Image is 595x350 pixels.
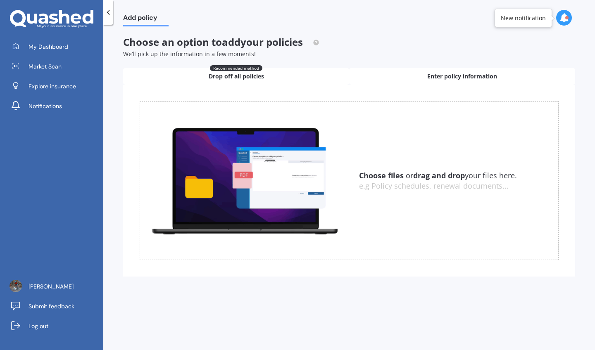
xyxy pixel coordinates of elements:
[359,182,558,191] div: e.g Policy schedules, renewal documents...
[6,98,103,114] a: Notifications
[6,318,103,334] a: Log out
[501,14,546,22] div: New notification
[123,50,256,58] span: We’ll pick up the information in a few moments!
[29,282,74,291] span: [PERSON_NAME]
[6,38,103,55] a: My Dashboard
[123,14,169,25] span: Add policy
[210,65,262,71] span: Recommended method
[209,72,264,80] span: Drop off all policies
[29,102,62,110] span: Notifications
[6,78,103,95] a: Explore insurance
[10,280,22,292] img: ACg8ocKoO2hF5j9bGfxGlwJK7VIeCm9cyjoNuLvP_rVtJjueeRy3Z5k=s96-c
[29,302,74,310] span: Submit feedback
[123,35,319,49] span: Choose an option
[413,170,465,180] b: drag and drop
[212,35,303,49] span: to add your policies
[29,43,68,51] span: My Dashboard
[29,62,62,71] span: Market Scan
[427,72,497,80] span: Enter policy information
[6,278,103,295] a: [PERSON_NAME]
[6,58,103,75] a: Market Scan
[140,123,349,238] img: upload.de96410c8ce839c3fdd5.gif
[359,170,404,180] u: Choose files
[29,322,48,330] span: Log out
[359,170,517,180] span: or your files here.
[29,82,76,90] span: Explore insurance
[6,298,103,315] a: Submit feedback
